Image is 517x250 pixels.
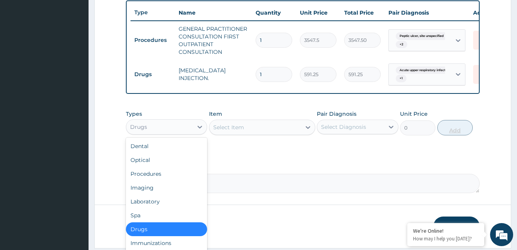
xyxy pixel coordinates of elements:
[126,4,145,22] div: Minimize live chat window
[126,167,207,181] div: Procedures
[126,195,207,208] div: Laboratory
[317,110,356,118] label: Pair Diagnosis
[130,123,147,131] div: Drugs
[175,63,252,86] td: [MEDICAL_DATA] INJECTION.
[4,168,147,195] textarea: Type your message and hit 'Enter'
[126,139,207,153] div: Dental
[126,163,480,170] label: Comment
[209,110,222,118] label: Item
[40,43,129,53] div: Chat with us now
[413,227,479,234] div: We're Online!
[433,217,480,237] button: Submit
[126,208,207,222] div: Spa
[437,120,473,135] button: Add
[469,5,508,20] th: Actions
[385,5,469,20] th: Pair Diagnosis
[213,123,244,131] div: Select Item
[126,181,207,195] div: Imaging
[396,41,407,48] span: + 2
[175,5,252,20] th: Name
[252,5,296,20] th: Quantity
[126,222,207,236] div: Drugs
[413,235,479,242] p: How may I help you today?
[396,75,407,82] span: + 1
[126,236,207,250] div: Immunizations
[396,67,452,74] span: Acute upper respiratory infect...
[321,123,366,131] div: Select Diagnosis
[400,110,428,118] label: Unit Price
[131,33,175,47] td: Procedures
[340,5,385,20] th: Total Price
[131,67,175,82] td: Drugs
[45,76,106,153] span: We're online!
[14,38,31,58] img: d_794563401_company_1708531726252_794563401
[396,32,448,40] span: Peptic ulcer, site unspecified
[296,5,340,20] th: Unit Price
[175,21,252,60] td: GENERAL PRACTITIONER CONSULTATION FIRST OUTPATIENT CONSULTATION
[131,5,175,20] th: Type
[126,111,142,117] label: Types
[126,153,207,167] div: Optical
